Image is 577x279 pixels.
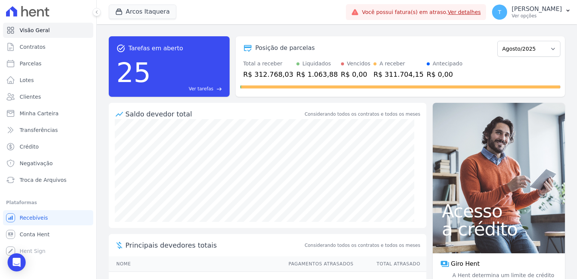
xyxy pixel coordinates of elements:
span: Minha Carteira [20,110,59,117]
div: Total a receber [243,60,293,68]
div: R$ 1.063,88 [296,69,338,79]
th: Nome [109,256,281,272]
span: Lotes [20,76,34,84]
div: Posição de parcelas [255,43,315,53]
div: Considerando todos os contratos e todos os meses [305,111,420,118]
div: Liquidados [302,60,331,68]
span: Clientes [20,93,41,101]
span: Transferências [20,126,58,134]
div: R$ 0,00 [341,69,370,79]
button: Arcos Itaquera [109,5,176,19]
div: R$ 311.704,15 [373,69,424,79]
p: [PERSON_NAME] [512,5,562,13]
a: Clientes [3,89,93,104]
a: Ver tarefas east [154,85,222,92]
a: Transferências [3,122,93,138]
div: Antecipado [433,60,463,68]
span: Acesso [442,202,556,220]
th: Pagamentos Atrasados [281,256,354,272]
span: Visão Geral [20,26,50,34]
span: Contratos [20,43,45,51]
p: Ver opções [512,13,562,19]
th: Total Atrasado [354,256,426,272]
a: Recebíveis [3,210,93,225]
span: Giro Hent [451,259,480,268]
button: T [PERSON_NAME] Ver opções [486,2,577,23]
span: Considerando todos os contratos e todos os meses [305,242,420,249]
span: Troca de Arquivos [20,176,66,184]
span: Crédito [20,143,39,150]
div: A receber [380,60,405,68]
span: Negativação [20,160,53,167]
span: a crédito [442,220,556,238]
span: Recebíveis [20,214,48,222]
div: Plataformas [6,198,90,207]
div: Saldo devedor total [125,109,303,119]
span: Conta Hent [20,231,49,238]
a: Visão Geral [3,23,93,38]
span: Você possui fatura(s) em atraso. [362,8,481,16]
span: east [216,86,222,92]
a: Crédito [3,139,93,154]
div: Vencidos [347,60,370,68]
span: T [498,9,501,15]
div: R$ 0,00 [427,69,463,79]
span: task_alt [116,44,125,53]
span: Principais devedores totais [125,240,303,250]
div: Open Intercom Messenger [8,253,26,271]
span: Parcelas [20,60,42,67]
span: Ver tarefas [189,85,213,92]
a: Minha Carteira [3,106,93,121]
a: Ver detalhes [448,9,481,15]
a: Conta Hent [3,227,93,242]
a: Contratos [3,39,93,54]
div: 25 [116,53,151,92]
span: Tarefas em aberto [128,44,183,53]
a: Negativação [3,156,93,171]
a: Parcelas [3,56,93,71]
div: R$ 312.768,03 [243,69,293,79]
a: Troca de Arquivos [3,172,93,188]
a: Lotes [3,73,93,88]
